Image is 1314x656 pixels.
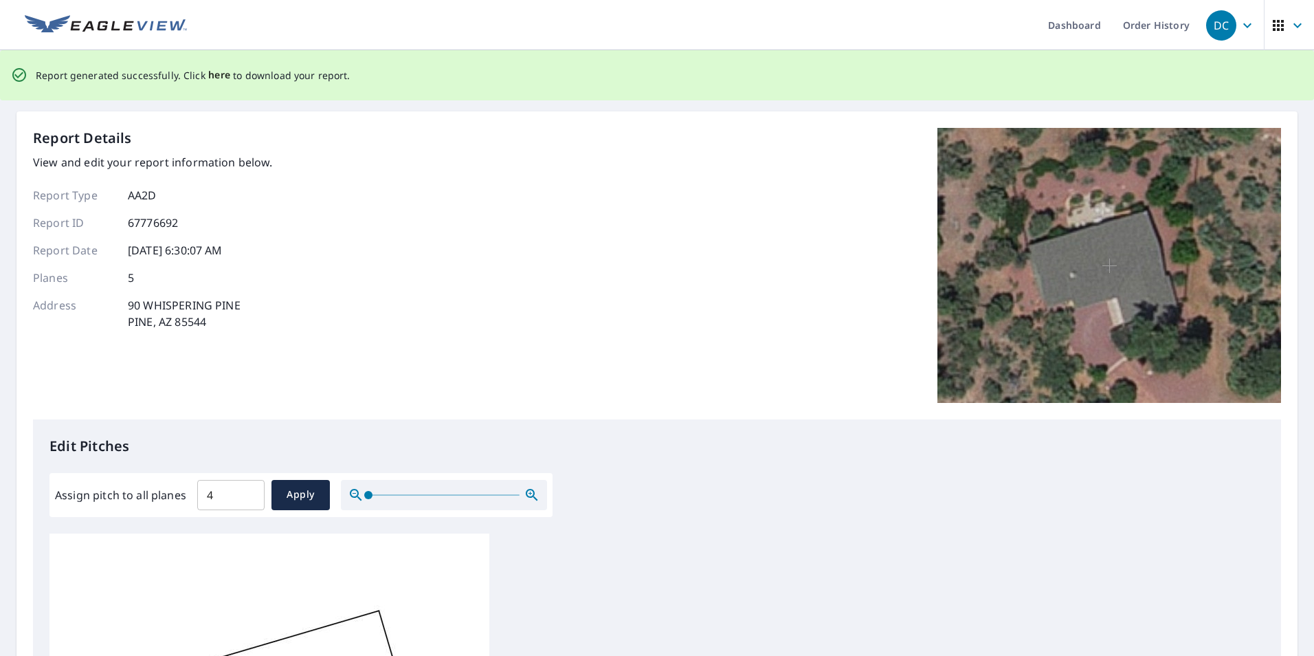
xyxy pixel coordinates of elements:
[128,215,178,231] p: 67776692
[33,270,115,286] p: Planes
[937,128,1281,403] img: Top image
[197,476,265,514] input: 00.0
[33,242,115,259] p: Report Date
[49,436,1265,457] p: Edit Pitches
[208,67,231,84] button: here
[271,480,330,510] button: Apply
[128,297,241,330] p: 90 WHISPERING PINE PINE, AZ 85544
[128,270,134,286] p: 5
[33,154,273,171] p: View and edit your report information below.
[25,15,187,36] img: EV Logo
[36,67,350,84] p: Report generated successfully. Click to download your report.
[128,187,157,204] p: AA2D
[33,187,115,204] p: Report Type
[33,297,115,330] p: Address
[282,486,319,503] span: Apply
[128,242,223,259] p: [DATE] 6:30:07 AM
[1206,10,1236,41] div: DC
[55,487,186,503] label: Assign pitch to all planes
[33,128,132,149] p: Report Details
[33,215,115,231] p: Report ID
